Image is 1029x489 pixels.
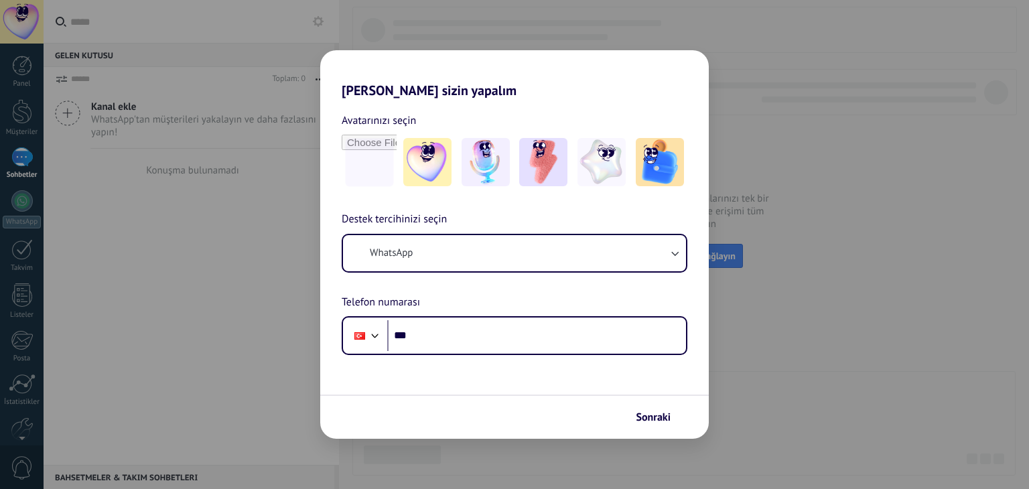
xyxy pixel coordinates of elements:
[342,211,447,228] span: Destek tercihinizi seçin
[577,138,626,186] img: -4.jpeg
[342,112,416,129] span: Avatarınızı seçin
[519,138,567,186] img: -3.jpeg
[347,322,372,350] div: Turkey: + 90
[636,138,684,186] img: -5.jpeg
[462,138,510,186] img: -2.jpeg
[343,235,686,271] button: WhatsApp
[636,413,671,422] span: Sonraki
[630,406,689,429] button: Sonraki
[320,50,709,98] h2: [PERSON_NAME] sizin yapalım
[370,247,413,260] span: WhatsApp
[342,294,420,311] span: Telefon numarası
[403,138,452,186] img: -1.jpeg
